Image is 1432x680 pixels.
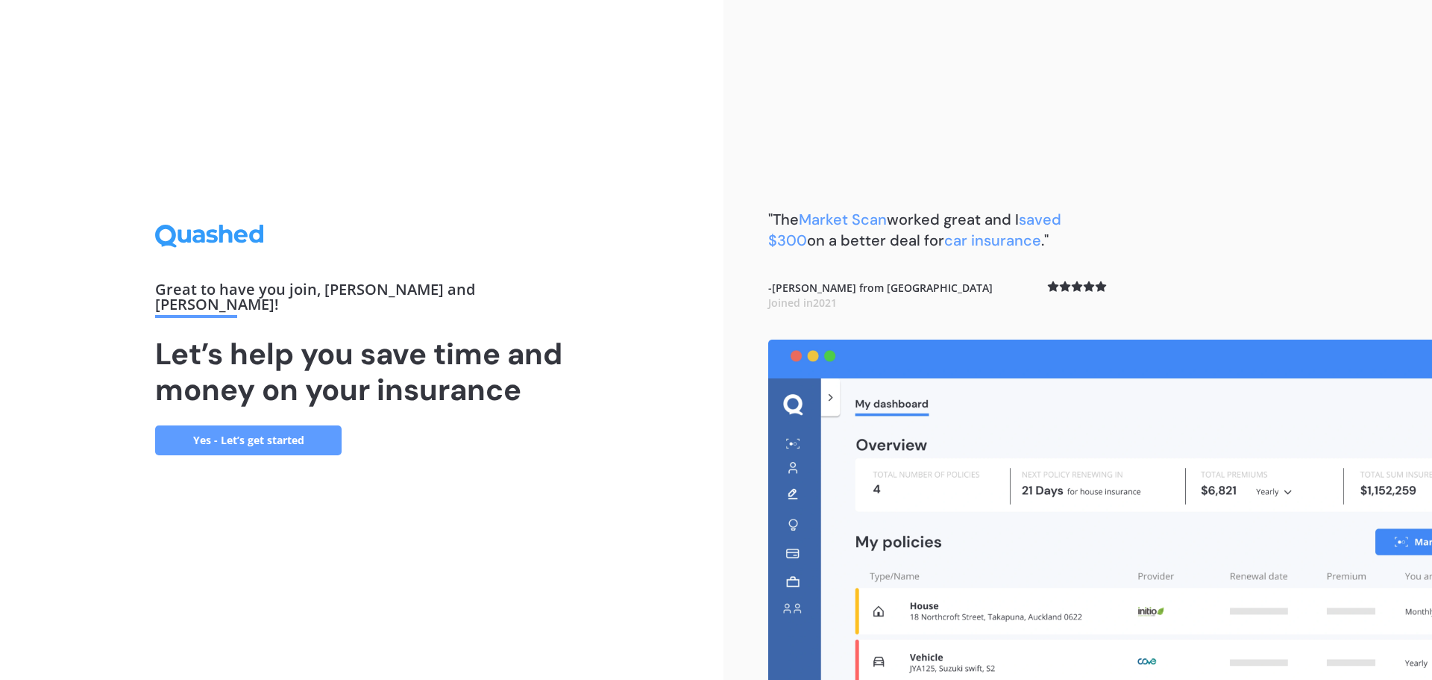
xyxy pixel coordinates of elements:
b: "The worked great and I on a better deal for ." [768,210,1061,250]
b: - [PERSON_NAME] from [GEOGRAPHIC_DATA] [768,281,993,310]
h1: Let’s help you save time and money on your insurance [155,336,568,408]
span: saved $300 [768,210,1061,250]
span: Joined in 2021 [768,296,837,310]
span: Market Scan [799,210,887,229]
span: car insurance [944,231,1041,250]
a: Yes - Let’s get started [155,425,342,455]
img: dashboard.webp [768,340,1432,680]
div: Great to have you join , [PERSON_NAME] and [PERSON_NAME] ! [155,282,568,318]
